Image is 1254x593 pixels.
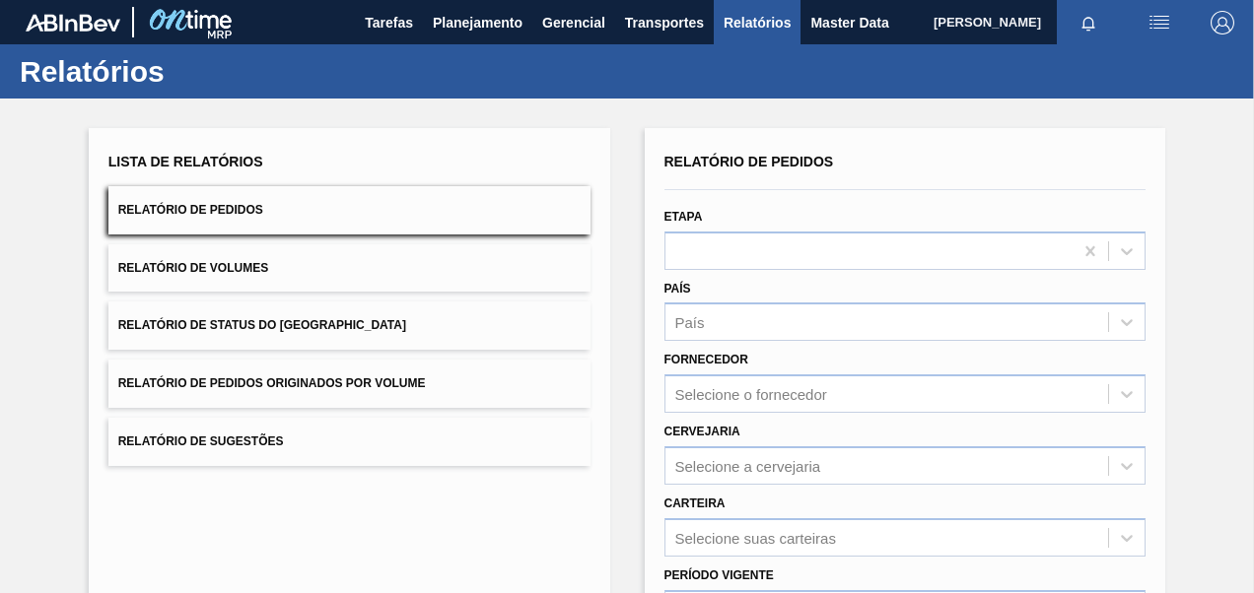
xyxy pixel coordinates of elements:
label: País [664,282,691,296]
label: Período Vigente [664,568,774,582]
label: Cervejaria [664,425,740,438]
button: Relatório de Status do [GEOGRAPHIC_DATA] [108,301,591,350]
button: Relatório de Pedidos Originados por Volume [108,360,591,408]
span: Lista de Relatórios [108,154,263,169]
span: Master Data [810,11,888,34]
button: Notificações [1057,9,1120,36]
div: Selecione o fornecedor [675,386,827,403]
div: País [675,314,705,331]
img: TNhmsLtSVTkK8tSr43FrP2fwEKptu5GPRR3wAAAABJRU5ErkJggg== [26,14,120,32]
span: Relatório de Status do [GEOGRAPHIC_DATA] [118,318,406,332]
button: Relatório de Volumes [108,244,591,293]
span: Relatórios [724,11,791,34]
img: userActions [1148,11,1171,34]
span: Planejamento [433,11,522,34]
button: Relatório de Sugestões [108,418,591,466]
label: Carteira [664,496,726,510]
span: Relatório de Pedidos [118,203,263,217]
h1: Relatórios [20,60,370,83]
div: Selecione suas carteiras [675,529,836,546]
span: Relatório de Volumes [118,261,268,275]
span: Relatório de Pedidos [664,154,834,169]
label: Etapa [664,210,703,224]
span: Relatório de Sugestões [118,434,284,448]
span: Transportes [625,11,704,34]
label: Fornecedor [664,353,748,366]
img: Logout [1211,11,1234,34]
div: Selecione a cervejaria [675,457,821,474]
span: Relatório de Pedidos Originados por Volume [118,376,426,390]
span: Gerencial [542,11,605,34]
span: Tarefas [365,11,413,34]
button: Relatório de Pedidos [108,186,591,234]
